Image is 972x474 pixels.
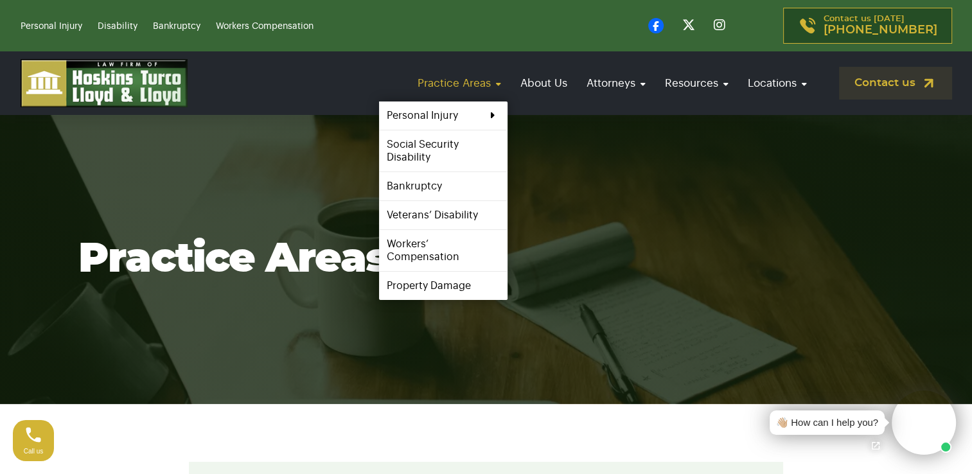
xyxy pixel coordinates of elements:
[862,432,889,459] a: Open chat
[658,65,735,101] a: Resources
[153,22,200,31] a: Bankruptcy
[824,24,937,37] span: [PHONE_NUMBER]
[824,15,937,37] p: Contact us [DATE]
[411,65,508,101] a: Practice Areas
[21,59,188,107] img: logo
[78,237,894,282] h1: Practice Areas
[379,130,508,171] a: Social Security Disability
[776,416,878,430] div: 👋🏼 How can I help you?
[21,22,82,31] a: Personal Injury
[98,22,137,31] a: Disability
[379,272,508,300] a: Property Damage
[379,230,508,271] a: Workers’ Compensation
[741,65,813,101] a: Locations
[379,172,508,200] a: Bankruptcy
[514,65,574,101] a: About Us
[24,448,44,455] span: Call us
[839,67,952,100] a: Contact us
[379,201,508,229] a: Veterans’ Disability
[379,101,508,130] a: Personal Injury
[216,22,314,31] a: Workers Compensation
[580,65,652,101] a: Attorneys
[783,8,952,44] a: Contact us [DATE][PHONE_NUMBER]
